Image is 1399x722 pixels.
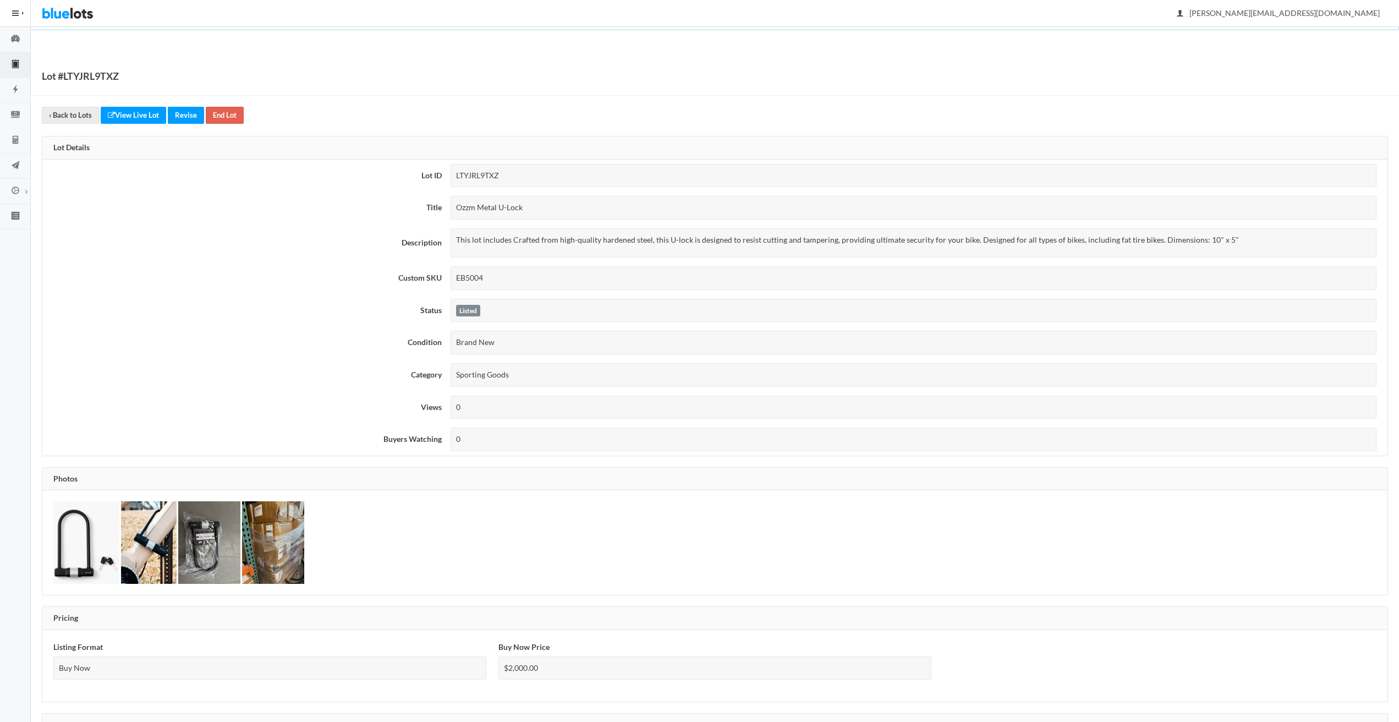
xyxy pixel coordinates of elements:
[451,331,1377,354] div: Brand New
[42,160,446,192] th: Lot ID
[451,266,1377,290] div: EB5004
[451,164,1377,188] div: LTYJRL9TXZ
[168,107,204,124] a: Revise
[42,391,446,424] th: Views
[451,396,1377,419] div: 0
[206,107,244,124] a: End Lot
[42,423,446,456] th: Buyers Watching
[42,262,446,294] th: Custom SKU
[53,501,119,584] img: c7fd6882-09e2-48ce-8fdf-0a856bae9ed4-1759440427.png
[1175,9,1186,19] ion-icon: person
[456,305,481,317] label: Listed
[42,294,446,327] th: Status
[121,501,177,584] img: 664e87b7-b90d-4d7b-9d75-9948de05a0ab-1759440429.png
[42,68,119,84] h1: Lot #LTYJRL9TXZ
[242,501,304,584] img: 393d8c0d-8133-4a97-a9a8-0f5c5ea00968-1759440433.jpeg
[451,363,1377,387] div: Sporting Goods
[178,501,240,584] img: 194dc39c-e89e-4230-ac1f-d4d655ca4a0f-1759440429.jpeg
[42,468,1387,491] div: Photos
[42,192,446,224] th: Title
[53,657,486,680] div: Buy Now
[42,359,446,391] th: Category
[42,326,446,359] th: Condition
[42,136,1387,160] div: Lot Details
[42,607,1387,630] div: Pricing
[42,224,446,262] th: Description
[451,428,1377,451] div: 0
[456,234,1371,247] p: This lot includes Crafted from high-quality hardened steel, this U-lock is designed to resist cut...
[53,641,103,654] label: Listing Format
[1177,8,1380,18] span: [PERSON_NAME][EMAIL_ADDRESS][DOMAIN_NAME]
[451,196,1377,220] div: Ozzm Metal U-Lock
[498,657,931,680] div: $2,000.00
[42,107,99,124] a: ‹ Back to Lots
[101,107,166,124] a: View Live Lot
[498,641,550,654] label: Buy Now Price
